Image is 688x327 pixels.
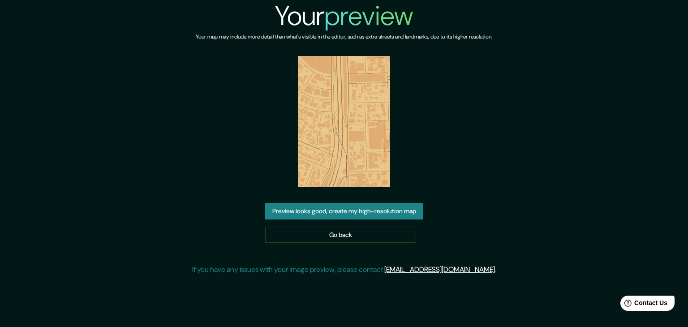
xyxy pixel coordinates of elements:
h6: Your map may include more detail than what's visible in the editor, such as extra streets and lan... [196,32,492,42]
button: Preview looks good, create my high-resolution map [265,203,423,219]
img: created-map-preview [298,56,391,187]
iframe: Help widget launcher [608,292,678,317]
a: [EMAIL_ADDRESS][DOMAIN_NAME] [384,265,495,274]
p: If you have any issues with your image preview, please contact . [192,264,496,275]
a: Go back [265,227,416,243]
